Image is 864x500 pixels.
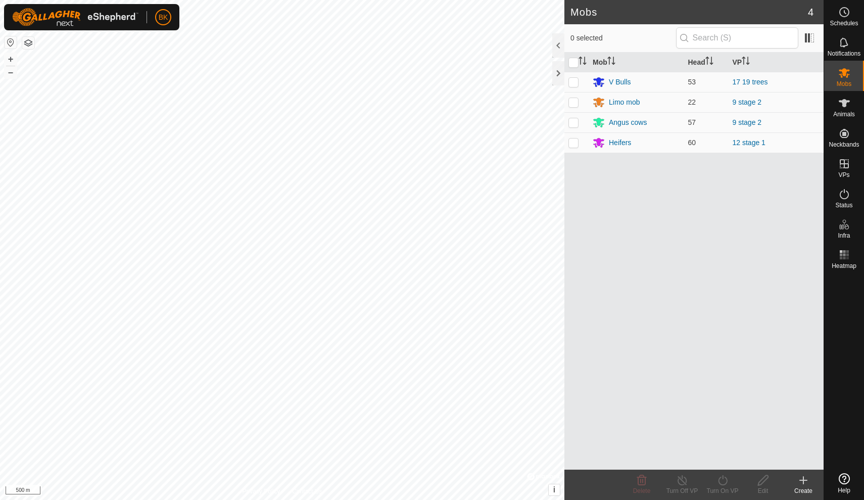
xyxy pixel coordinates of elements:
a: Contact Us [292,487,322,496]
p-sorticon: Activate to sort [579,58,587,66]
span: 57 [688,118,696,126]
a: 9 stage 2 [733,118,762,126]
input: Search (S) [676,27,798,49]
span: Heatmap [832,263,856,269]
span: VPs [838,172,849,178]
span: 0 selected [570,33,676,43]
th: VP [729,53,824,72]
th: Head [684,53,729,72]
span: Mobs [837,81,851,87]
button: – [5,66,17,78]
span: 53 [688,78,696,86]
span: i [553,485,555,494]
button: Map Layers [22,37,34,49]
div: Create [783,486,824,495]
a: 9 stage 2 [733,98,762,106]
th: Mob [589,53,684,72]
span: 4 [808,5,813,20]
div: Heifers [609,138,631,148]
p-sorticon: Activate to sort [742,58,750,66]
a: Help [824,469,864,497]
div: Limo mob [609,97,640,108]
a: 12 stage 1 [733,139,765,147]
div: Edit [743,486,783,495]
div: V Bulls [609,77,631,87]
button: + [5,53,17,65]
span: Animals [833,111,855,117]
p-sorticon: Activate to sort [705,58,713,66]
span: Neckbands [829,142,859,148]
p-sorticon: Activate to sort [607,58,615,66]
span: 22 [688,98,696,106]
span: BK [159,12,168,23]
span: 60 [688,139,696,147]
button: Reset Map [5,36,17,49]
button: i [549,484,560,495]
a: 17 19 trees [733,78,768,86]
div: Turn On VP [702,486,743,495]
a: Privacy Policy [242,487,280,496]
img: Gallagher Logo [12,8,138,26]
div: Angus cows [609,117,647,128]
span: Status [835,202,852,208]
span: Notifications [828,51,860,57]
span: Delete [633,487,651,494]
span: Help [838,487,850,493]
span: Schedules [830,20,858,26]
span: Infra [838,233,850,239]
h2: Mobs [570,6,808,18]
div: Turn Off VP [662,486,702,495]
